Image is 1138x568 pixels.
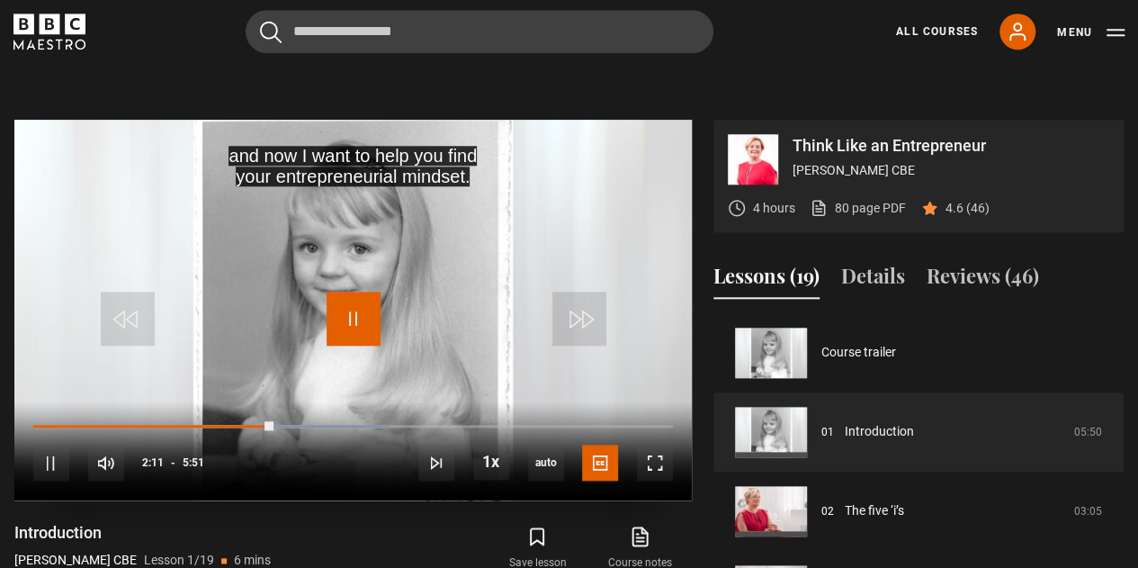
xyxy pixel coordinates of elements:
[142,446,164,479] span: 2:11
[945,199,990,218] p: 4.6 (46)
[183,446,204,479] span: 5:51
[637,445,673,481] button: Fullscreen
[793,138,1109,154] p: Think Like an Entrepreneur
[33,445,69,481] button: Pause
[927,261,1039,299] button: Reviews (46)
[845,501,904,520] a: The five ‘i’s
[821,343,896,362] a: Course trailer
[845,422,914,441] a: Introduction
[528,445,564,481] div: Current quality: 720p
[841,261,905,299] button: Details
[14,120,692,501] video-js: Video Player
[171,456,175,469] span: -
[246,10,713,53] input: Search
[713,261,820,299] button: Lessons (19)
[582,445,618,481] button: Captions
[473,444,509,480] button: Playback Rate
[14,522,271,544] h1: Introduction
[88,445,124,481] button: Mute
[13,14,85,50] svg: BBC Maestro
[418,445,454,481] button: Next Lesson
[896,23,978,40] a: All Courses
[1057,23,1125,41] button: Toggle navigation
[793,161,1109,180] p: [PERSON_NAME] CBE
[753,199,795,218] p: 4 hours
[528,445,564,481] span: auto
[810,199,906,218] a: 80 page PDF
[260,21,282,43] button: Submit the search query
[33,425,673,428] div: Progress Bar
